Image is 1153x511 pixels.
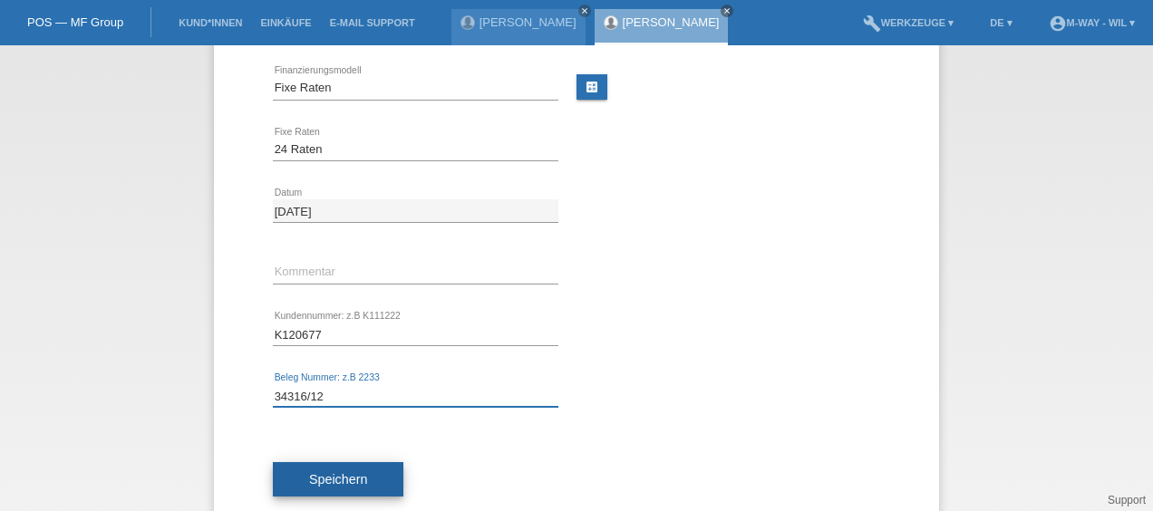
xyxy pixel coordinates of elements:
a: account_circlem-way - Wil ▾ [1040,17,1144,28]
a: close [578,5,591,17]
span: Speichern [309,472,367,487]
a: [PERSON_NAME] [623,15,720,29]
a: buildWerkzeuge ▾ [854,17,964,28]
button: Speichern [273,462,403,497]
a: [PERSON_NAME] [480,15,576,29]
a: Support [1108,494,1146,506]
a: Einkäufe [251,17,320,28]
i: close [722,6,732,15]
i: close [580,6,589,15]
a: E-Mail Support [321,17,424,28]
a: DE ▾ [981,17,1021,28]
i: account_circle [1049,14,1067,33]
a: POS — MF Group [27,15,123,29]
a: calculate [576,74,607,100]
i: build [863,14,881,33]
a: Kund*innen [170,17,251,28]
i: calculate [585,80,599,94]
a: close [721,5,733,17]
